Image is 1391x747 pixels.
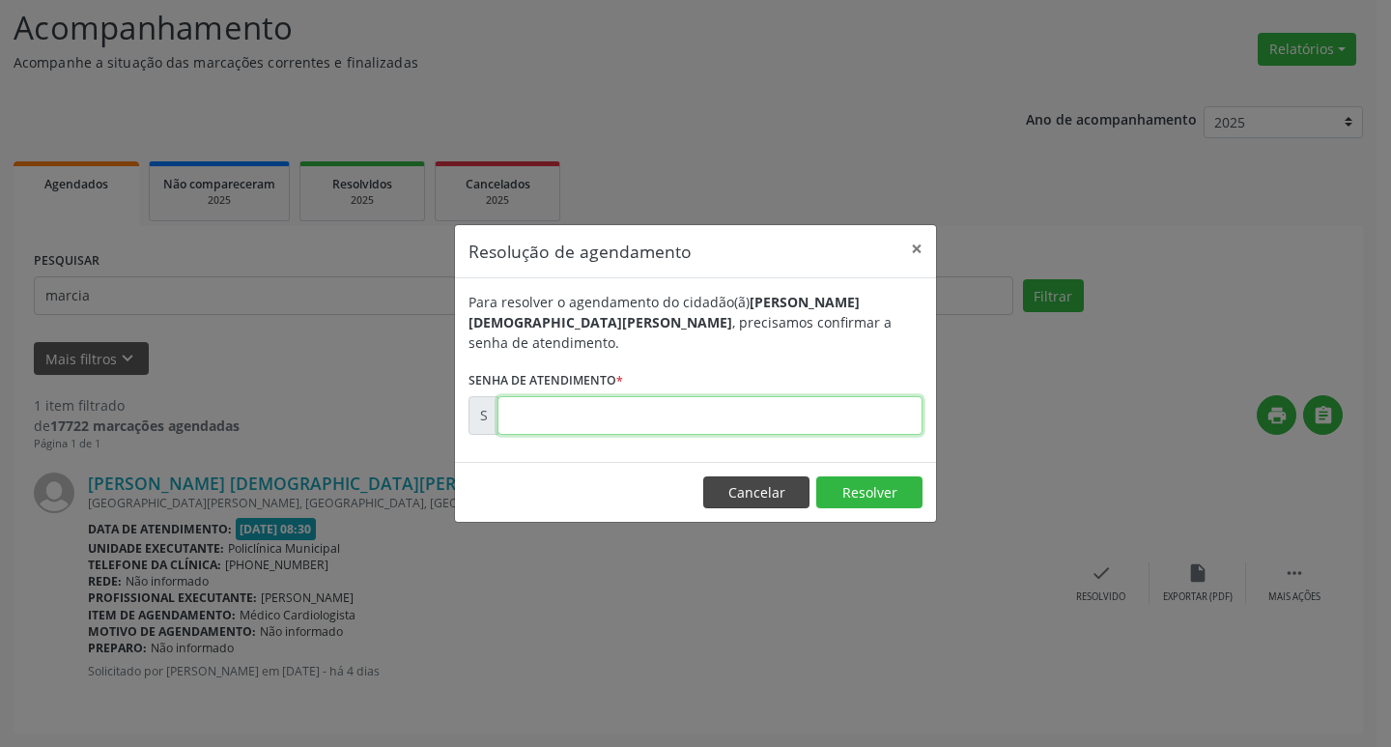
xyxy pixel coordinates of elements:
button: Cancelar [703,476,809,509]
h5: Resolução de agendamento [468,239,692,264]
button: Close [897,225,936,273]
div: S [468,396,498,435]
label: Senha de atendimento [468,366,623,396]
button: Resolver [816,476,923,509]
div: Para resolver o agendamento do cidadão(ã) , precisamos confirmar a senha de atendimento. [468,292,923,353]
b: [PERSON_NAME] [DEMOGRAPHIC_DATA][PERSON_NAME] [468,293,860,331]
